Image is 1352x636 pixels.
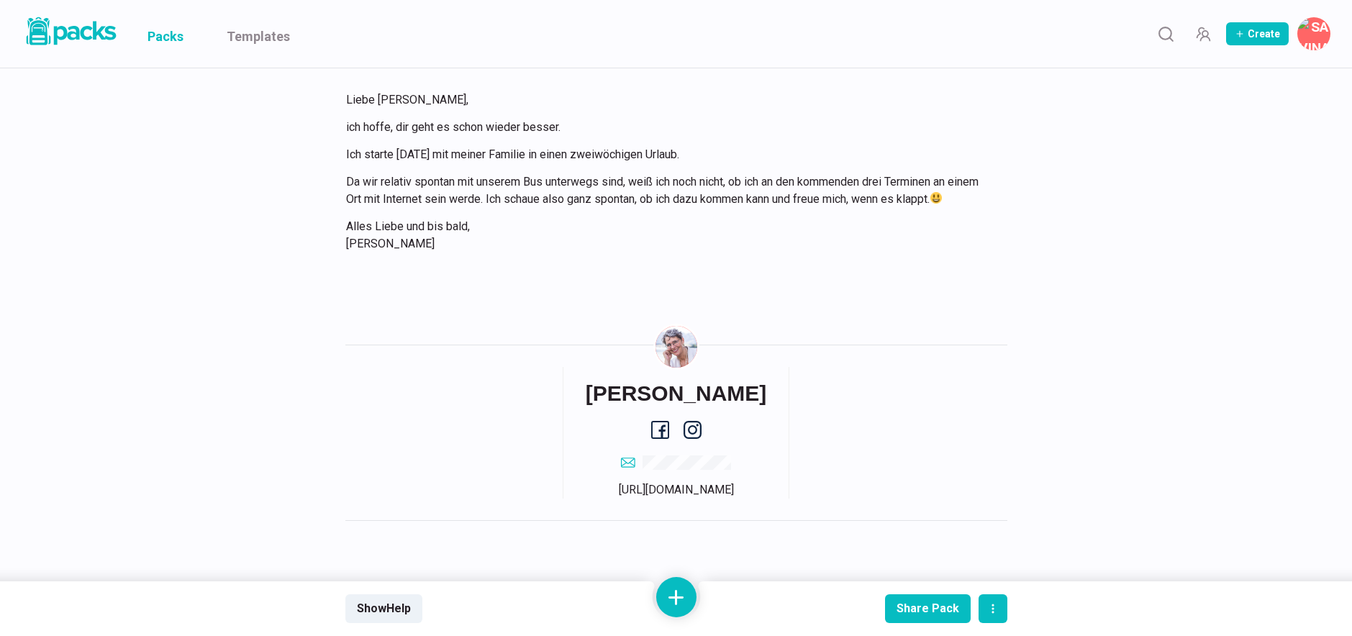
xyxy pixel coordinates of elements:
p: ich hoffe, dir geht es schon wieder besser. [346,119,989,136]
a: [URL][DOMAIN_NAME] [619,483,734,496]
a: facebook [651,421,669,439]
img: Savina Tilmann [655,326,697,368]
img: Packs logo [22,14,119,48]
div: Share Pack [897,601,959,615]
p: Liebe [PERSON_NAME], [346,91,989,109]
a: Packs logo [22,14,119,53]
button: Create Pack [1226,22,1289,45]
button: Manage Team Invites [1189,19,1217,48]
button: actions [979,594,1007,623]
p: Da wir relativ spontan mit unserem Bus unterwegs sind, weiß ich noch nicht, ob ich an den kommend... [346,173,989,208]
button: Share Pack [885,594,971,623]
img: 😃 [930,192,942,204]
a: email [621,453,731,471]
button: Search [1151,19,1180,48]
p: Alles Liebe und bis bald, [PERSON_NAME] [346,218,989,253]
button: ShowHelp [345,594,422,623]
p: Ich starte [DATE] mit meiner Familie in einen zweiwöchigen Urlaub. [346,146,989,163]
button: Savina Tilmann [1297,17,1330,50]
a: instagram [684,421,702,439]
h6: [PERSON_NAME] [586,381,767,406]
